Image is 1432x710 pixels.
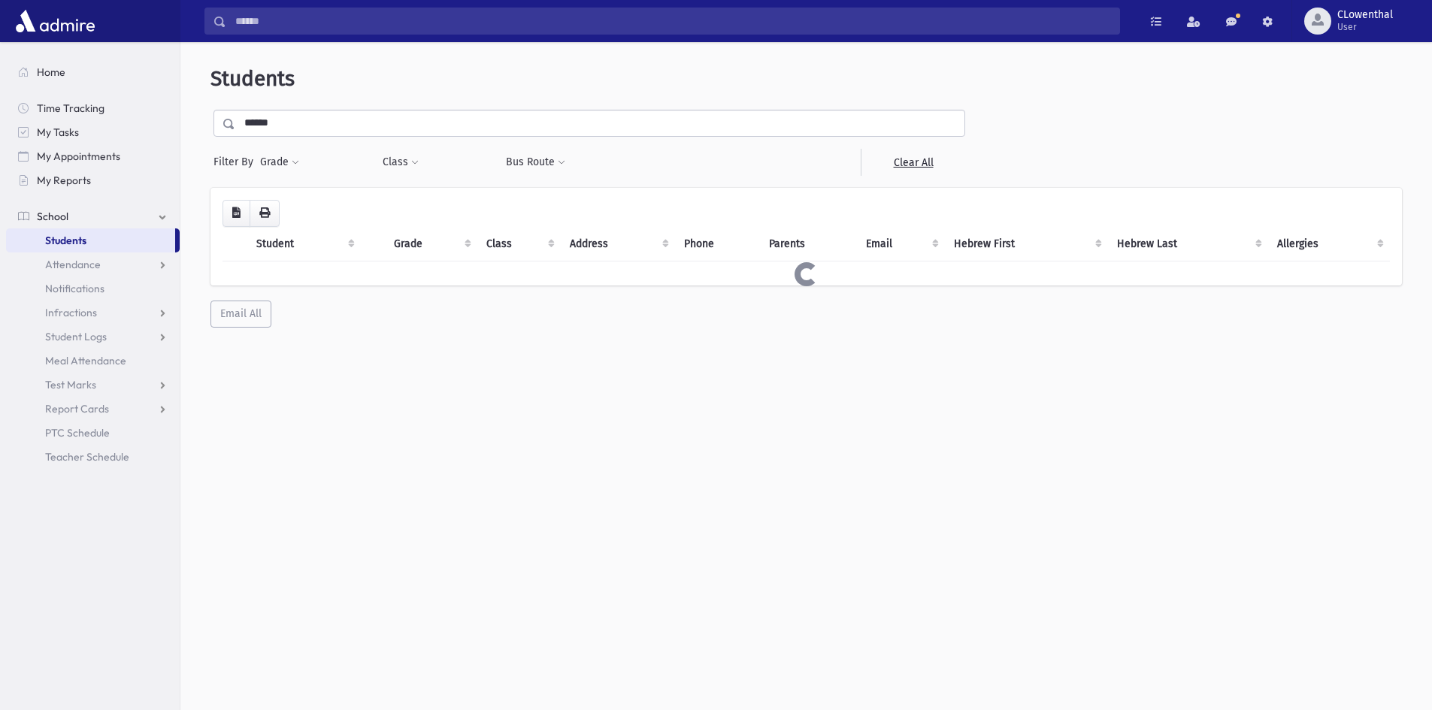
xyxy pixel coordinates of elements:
[857,227,945,261] th: Email
[6,301,180,325] a: Infractions
[210,66,295,91] span: Students
[1268,227,1390,261] th: Allergies
[45,426,110,440] span: PTC Schedule
[45,282,104,295] span: Notifications
[213,154,259,170] span: Filter By
[6,204,180,228] a: School
[6,445,180,469] a: Teacher Schedule
[6,252,180,276] a: Attendance
[210,301,271,328] button: Email All
[382,149,419,176] button: Class
[37,150,120,163] span: My Appointments
[45,450,129,464] span: Teacher Schedule
[6,325,180,349] a: Student Logs
[385,227,477,261] th: Grade
[6,144,180,168] a: My Appointments
[45,306,97,319] span: Infractions
[6,421,180,445] a: PTC Schedule
[259,149,300,176] button: Grade
[6,120,180,144] a: My Tasks
[37,65,65,79] span: Home
[45,234,86,247] span: Students
[45,330,107,343] span: Student Logs
[37,125,79,139] span: My Tasks
[226,8,1119,35] input: Search
[6,397,180,421] a: Report Cards
[37,101,104,115] span: Time Tracking
[223,200,250,227] button: CSV
[6,168,180,192] a: My Reports
[561,227,675,261] th: Address
[12,6,98,36] img: AdmirePro
[6,60,180,84] a: Home
[675,227,760,261] th: Phone
[477,227,562,261] th: Class
[37,174,91,187] span: My Reports
[6,373,180,397] a: Test Marks
[45,258,101,271] span: Attendance
[45,354,126,367] span: Meal Attendance
[6,228,175,252] a: Students
[6,349,180,373] a: Meal Attendance
[505,149,566,176] button: Bus Route
[37,210,68,223] span: School
[1337,9,1393,21] span: CLowenthal
[760,227,857,261] th: Parents
[1108,227,1269,261] th: Hebrew Last
[6,276,180,301] a: Notifications
[861,149,965,176] a: Clear All
[6,96,180,120] a: Time Tracking
[250,200,280,227] button: Print
[1337,21,1393,33] span: User
[247,227,361,261] th: Student
[45,378,96,391] span: Test Marks
[945,227,1107,261] th: Hebrew First
[45,402,109,415] span: Report Cards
